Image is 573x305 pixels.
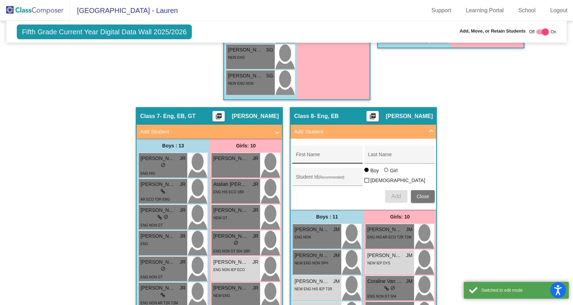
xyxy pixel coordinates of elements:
[163,214,168,219] span: do_not_disturb_alt
[213,284,248,292] span: [PERSON_NAME]
[140,301,178,305] span: ENG NON AR T2R T2M
[370,176,425,185] span: [DEMOGRAPHIC_DATA]
[460,28,526,35] span: Add, Move, or Retain Students
[296,154,359,160] input: First Name
[294,226,329,233] span: [PERSON_NAME]
[367,226,402,233] span: [PERSON_NAME]
[233,240,238,245] span: do_not_disturb_alt
[252,181,258,188] span: JR
[180,233,186,240] span: JR
[140,284,175,292] span: [PERSON_NAME] [PERSON_NAME]
[137,139,209,153] div: Boys : 13
[252,284,258,292] span: JR
[406,252,413,259] span: JM
[266,46,273,54] span: SG
[367,252,402,259] span: [PERSON_NAME]
[140,207,175,214] span: [PERSON_NAME]
[291,125,436,139] mat-expansion-panel-header: Add Student
[228,72,263,79] span: [PERSON_NAME]
[160,113,196,120] span: - Eng, EB, GT
[333,252,340,259] span: JM
[180,181,186,188] span: JR
[213,190,244,194] span: ENG HIS ECO 1BR
[363,210,436,224] div: Girls: 10
[140,258,175,266] span: [PERSON_NAME]
[294,113,314,120] span: Class 8
[369,113,377,123] mat-icon: picture_as_pdf
[252,233,258,240] span: JR
[140,181,175,188] span: [PERSON_NAME]
[291,139,436,210] div: Add Student
[140,233,175,240] span: [PERSON_NAME]
[180,284,186,292] span: JR
[545,5,573,16] a: Logout
[294,252,329,259] span: [PERSON_NAME]
[209,139,282,153] div: Girls: 10
[481,287,564,293] div: Switched to edit mode
[232,113,279,120] span: [PERSON_NAME]
[417,194,429,199] span: Close
[140,128,270,136] mat-panel-title: Add Student
[385,190,407,203] button: Add
[367,235,411,239] span: ENG HIS AR ECO T2R T2M
[213,181,248,188] span: Ataliah [PERSON_NAME]
[180,258,186,266] span: JR
[460,5,510,16] a: Learning Portal
[180,155,186,162] span: JR
[367,278,402,285] span: Coraline Van Nice
[252,207,258,214] span: JR
[314,113,339,120] span: - Eng, EB
[529,29,534,35] span: Off
[333,278,340,285] span: JM
[252,258,258,266] span: JR
[180,207,186,214] span: JR
[140,155,175,162] span: [PERSON_NAME]
[161,266,166,271] span: do_not_disturb_alt
[551,29,556,35] span: On
[213,268,245,272] span: ENG NON IEP ECO
[213,216,227,220] span: NEW GT
[291,210,363,224] div: Boys : 11
[213,294,230,298] span: NEW ENG
[406,226,413,233] span: JM
[17,25,192,39] span: Fifth Grade Current Year Digital Data Wall 2025/2026
[294,278,329,285] span: [PERSON_NAME]
[386,113,433,120] span: [PERSON_NAME]
[252,155,258,162] span: JR
[370,167,379,174] div: Boy
[294,128,424,136] mat-panel-title: Add Student
[426,5,457,16] a: Support
[391,193,401,199] span: Add
[390,285,395,290] span: do_not_disturb_alt
[212,111,225,122] button: Print Students Details
[140,197,170,201] span: AR ECO T2R ENG
[213,155,248,162] span: [PERSON_NAME]
[367,294,396,298] span: ENG NON GT 504
[215,113,223,123] mat-icon: picture_as_pdf
[70,5,178,16] span: [GEOGRAPHIC_DATA] - Lauren
[213,207,248,214] span: [PERSON_NAME]
[140,223,162,227] span: ENG NON GT
[228,46,263,54] span: [PERSON_NAME]
[406,278,413,285] span: JM
[333,226,340,233] span: JM
[140,275,162,279] span: ENG NON GT
[513,5,541,16] a: School
[140,172,155,175] span: ENG HIS
[390,167,398,174] div: Girl
[266,72,273,79] span: SG
[161,162,166,167] span: do_not_disturb_alt
[294,261,328,265] span: NEW ENG NON SPH
[368,154,431,160] input: Last Name
[294,287,332,291] span: NEW ENG HIS IEP T2R
[213,249,250,253] span: ENG NON GT 504 1BR
[294,235,311,239] span: ENG NON
[140,113,160,120] span: Class 7
[228,82,253,85] span: NEW ENG NON
[140,242,148,246] span: ENG
[296,177,359,182] input: Student Id
[367,261,390,265] span: NEW IEP DYS
[213,233,248,240] span: [PERSON_NAME]
[228,56,245,60] span: NEW ENG
[411,190,435,203] button: Close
